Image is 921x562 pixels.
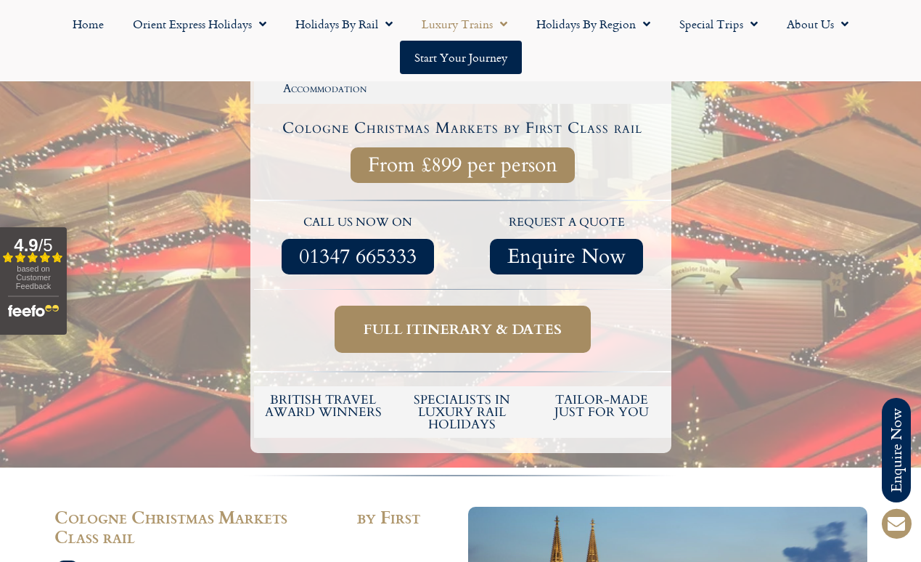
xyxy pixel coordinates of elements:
span: Full itinerary & dates [364,320,562,338]
h2: 1st class rail inc. 4 Star Accommodation [263,71,387,94]
h4: Cologne Christmas Markets by First Class rail [256,121,669,136]
a: Home [58,7,118,41]
a: About Us [772,7,863,41]
a: Start your Journey [400,41,522,74]
h2: Cologne at Christmas [539,71,662,83]
p: request a quote [470,213,664,232]
span: Cologne Christmas Markets by First Class rail [54,504,420,549]
a: Holidays by Region [522,7,665,41]
p: call us now on [261,213,456,232]
a: Full itinerary & dates [335,306,591,353]
a: Holidays by Rail [281,7,407,41]
a: Enquire Now [490,239,643,274]
span: Enquire Now [507,248,626,266]
a: Orient Express Holidays [118,7,281,41]
nav: Menu [7,7,914,74]
a: 01347 665333 [282,239,434,274]
h2: 3 nights / 4 days [401,71,524,83]
h6: Specialists in luxury rail holidays [400,394,525,431]
h5: British Travel Award winners [261,394,386,418]
a: From £899 per person [351,147,575,183]
h5: tailor-made just for you [539,394,664,418]
span: 01347 665333 [299,248,417,266]
a: Luxury Trains [407,7,522,41]
span: From £899 per person [368,156,557,174]
a: Special Trips [665,7,772,41]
